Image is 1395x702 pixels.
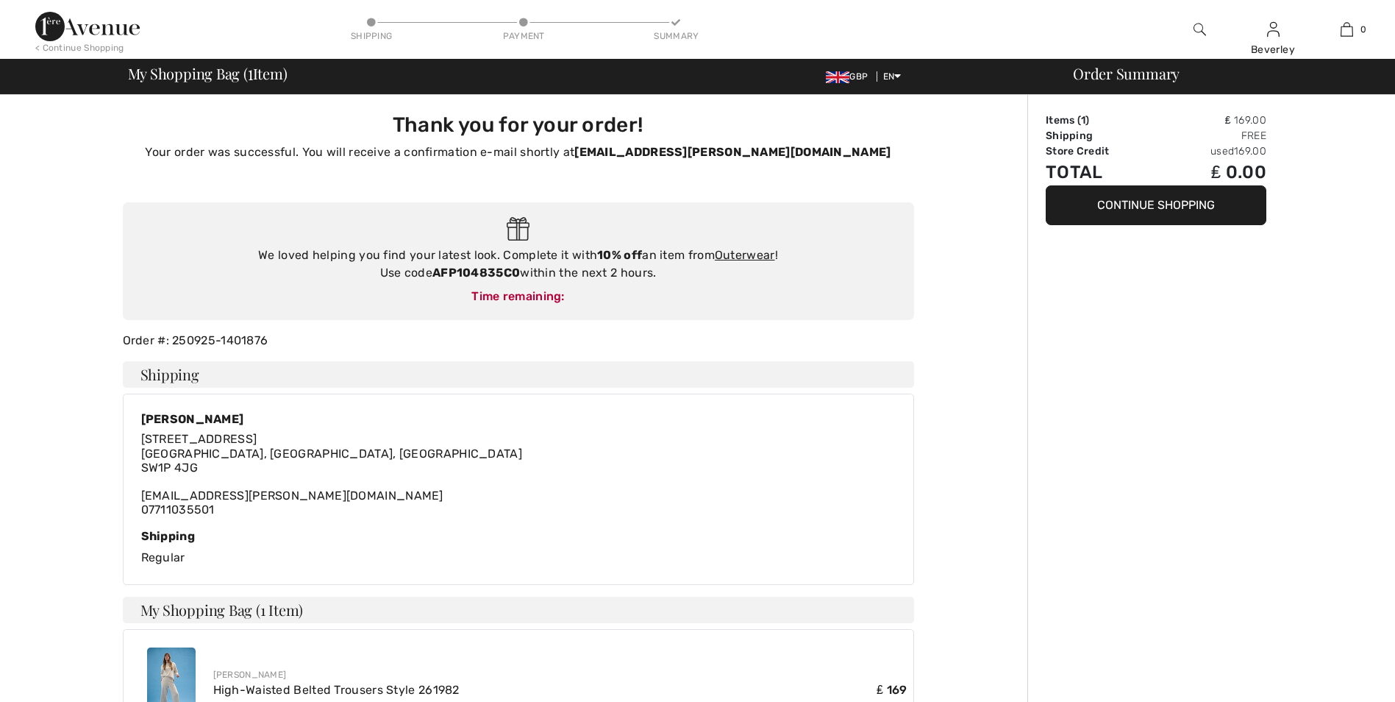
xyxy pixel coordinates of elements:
div: Shipping [349,29,393,43]
div: < Continue Shopping [35,41,124,54]
img: My Bag [1341,21,1353,38]
img: UK Pound [826,71,849,83]
span: 1 [1081,114,1085,127]
a: 0 [1310,21,1382,38]
span: 1 [248,63,253,82]
div: Order #: 250925-1401876 [114,332,923,350]
button: Continue Shopping [1046,185,1266,225]
div: We loved helping you find your latest look. Complete it with an item from ! Use code within the n... [138,247,899,282]
div: Shipping [141,529,896,543]
h4: Shipping [123,361,914,388]
a: Sign In [1267,22,1280,36]
td: Items ( ) [1046,113,1163,128]
div: Regular [141,529,896,567]
span: ₤ 169 [877,681,907,699]
td: used [1163,143,1266,159]
div: [PERSON_NAME] [141,412,523,426]
td: Shipping [1046,128,1163,143]
strong: [EMAIL_ADDRESS][PERSON_NAME][DOMAIN_NAME] [574,145,891,159]
span: GBP [826,71,874,82]
a: High-Waisted Belted Trousers Style 261982 [213,683,460,697]
h4: My Shopping Bag (1 Item) [123,597,914,623]
div: Summary [654,29,698,43]
div: Time remaining: [138,288,899,305]
div: [PERSON_NAME] [213,668,907,681]
strong: 10% off [597,248,642,262]
td: ₤ 169.00 [1163,113,1266,128]
div: [EMAIL_ADDRESS][PERSON_NAME][DOMAIN_NAME] 07711035501 [141,432,523,517]
h3: Thank you for your order! [132,113,905,138]
img: Gift.svg [507,217,529,241]
span: [STREET_ADDRESS] [GEOGRAPHIC_DATA], [GEOGRAPHIC_DATA], [GEOGRAPHIC_DATA] SW1P 4JG [141,432,523,474]
img: search the website [1194,21,1206,38]
a: Outerwear [715,248,775,262]
img: My Info [1267,21,1280,38]
td: Store Credit [1046,143,1163,159]
span: 0 [1360,23,1366,36]
strong: AFP104835C0 [432,266,520,280]
p: Your order was successful. You will receive a confirmation e-mail shortly at [132,143,905,161]
td: Free [1163,128,1266,143]
td: ₤ 0.00 [1163,159,1266,185]
td: Total [1046,159,1163,185]
div: Beverley [1237,42,1309,57]
span: My Shopping Bag ( Item) [128,66,288,81]
span: EN [883,71,902,82]
img: 1ère Avenue [35,12,140,41]
span: 169.00 [1234,145,1266,157]
div: Payment [502,29,546,43]
div: Order Summary [1055,66,1386,81]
